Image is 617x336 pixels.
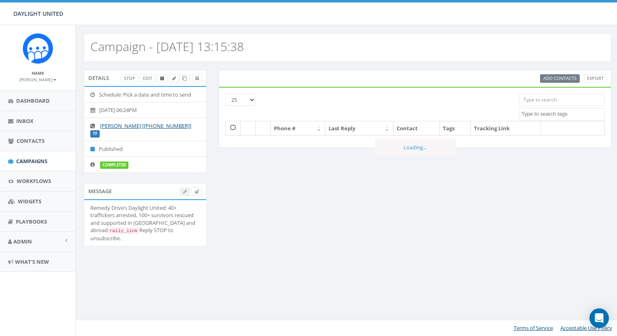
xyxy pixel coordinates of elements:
span: Contacts [17,137,45,144]
label: TF [90,130,100,138]
span: Workflows [17,177,51,185]
th: Phone # [271,121,325,136]
code: rally_link [108,227,139,235]
div: Loading... [375,138,456,157]
span: Dashboard [16,97,50,104]
span: Playbooks [16,218,47,225]
span: Widgets [18,198,41,205]
a: Acceptable Use Policy [560,324,612,332]
a: Stop [121,74,139,83]
i: Published [90,146,99,152]
div: Message [84,183,207,199]
span: DAYLIGHT UNITED [13,10,63,17]
th: Tags [440,121,470,136]
a: Export [584,74,607,83]
span: Inbox [16,117,34,125]
div: Open Intercom Messenger [589,308,609,328]
th: Last Reply [325,121,393,136]
span: Edit Campaign Title [172,75,176,81]
li: [DATE] 06:24PM [84,102,206,118]
h2: Campaign - [DATE] 13:15:38 [90,40,244,53]
input: Type to search [519,94,605,106]
span: Admin [13,238,32,245]
label: completed [100,162,128,169]
li: Schedule: Pick a date and time to send [84,87,206,103]
th: Contact [393,121,440,136]
i: Schedule: Pick a date and time to send [90,92,99,97]
span: View Campaign Delivery Statistics [195,75,199,81]
span: What's New [15,258,49,265]
small: [PERSON_NAME] [19,77,56,82]
a: [PERSON_NAME] [19,75,56,83]
small: Name [32,70,44,76]
span: Campaigns [16,157,47,165]
textarea: Search [521,110,604,118]
span: Send Test Message [194,188,199,194]
a: [PERSON_NAME] [[PHONE_NUMBER]] [100,122,191,129]
a: Terms of Service [514,324,553,332]
div: Details [84,70,207,86]
th: Tracking Link [471,121,541,136]
li: Published [84,141,206,157]
span: Clone Campaign [182,75,187,81]
span: Archive Campaign [160,75,164,81]
img: Rally_Corp_Icon.png [23,33,53,64]
div: Remedy Drive’s Daylight United: 40+ traffickers arrested, 100+ survivors rescued and supported in... [90,204,200,242]
a: Edit [140,74,156,83]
